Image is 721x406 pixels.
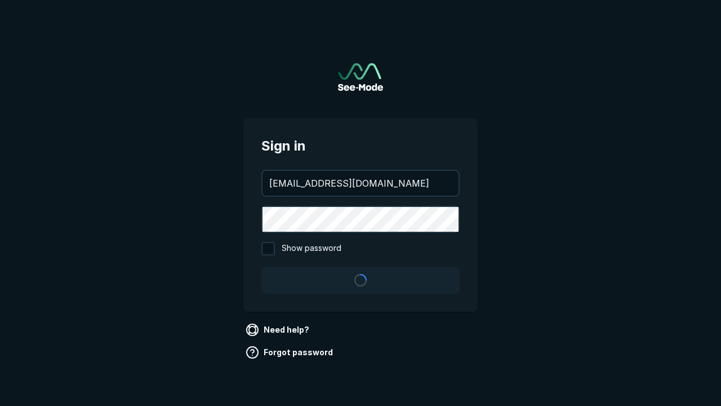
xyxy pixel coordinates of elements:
input: your@email.com [262,171,459,196]
span: Sign in [261,136,460,156]
span: Show password [282,242,341,255]
a: Go to sign in [338,63,383,91]
img: See-Mode Logo [338,63,383,91]
a: Need help? [243,321,314,339]
a: Forgot password [243,343,337,361]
